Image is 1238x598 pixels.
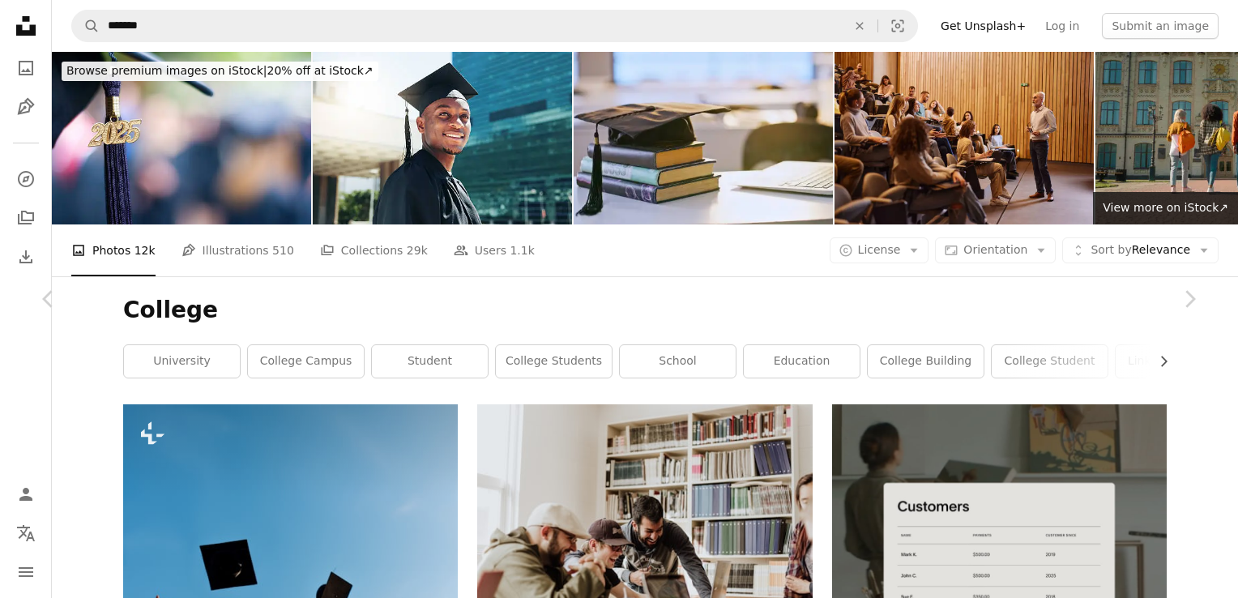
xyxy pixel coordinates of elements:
button: Menu [10,556,42,588]
a: Explore [10,163,42,195]
span: Browse premium images on iStock | [66,64,267,77]
span: License [858,243,901,256]
a: university [124,345,240,378]
img: Mature professor talking on a class at lecture hall. [835,52,1094,224]
a: Log in / Sign up [10,478,42,510]
button: Search Unsplash [72,11,100,41]
a: three men laughing while looking in the laptop inside room [477,508,812,523]
span: Orientation [963,243,1027,256]
h1: College [123,296,1167,325]
img: Class of 2025 Graduation Ceremony Tassel Black [52,52,311,224]
button: Visual search [878,11,917,41]
button: License [830,237,929,263]
img: City, graduation and thinking with black man student outdoor for celebration or education event. ... [313,52,572,224]
a: Next [1141,221,1238,377]
a: student [372,345,488,378]
button: Sort byRelevance [1062,237,1219,263]
a: Collections [10,202,42,234]
a: school [620,345,736,378]
a: Log in [1035,13,1089,39]
button: Submit an image [1102,13,1219,39]
span: 20% off at iStock ↗ [66,64,374,77]
a: college students [496,345,612,378]
a: college campus [248,345,364,378]
span: Relevance [1091,242,1190,258]
a: college student [992,345,1108,378]
a: Illustrations [10,91,42,123]
img: Graduation cap, books and laptop or university education for future goal, scholarship or online. ... [574,52,833,224]
span: 29k [407,241,428,259]
a: Illustrations 510 [181,224,294,276]
button: Orientation [935,237,1056,263]
button: Language [10,517,42,549]
button: Clear [842,11,877,41]
span: Sort by [1091,243,1131,256]
span: View more on iStock ↗ [1103,201,1228,214]
span: 510 [272,241,294,259]
form: Find visuals sitewide [71,10,918,42]
a: education [744,345,860,378]
a: Users 1.1k [454,224,535,276]
a: linkedin banner [1116,345,1232,378]
a: Browse premium images on iStock|20% off at iStock↗ [52,52,388,91]
span: 1.1k [510,241,534,259]
a: Collections 29k [320,224,428,276]
a: View more on iStock↗ [1093,192,1238,224]
a: Get Unsplash+ [931,13,1035,39]
a: Photos [10,52,42,84]
a: college building [868,345,984,378]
